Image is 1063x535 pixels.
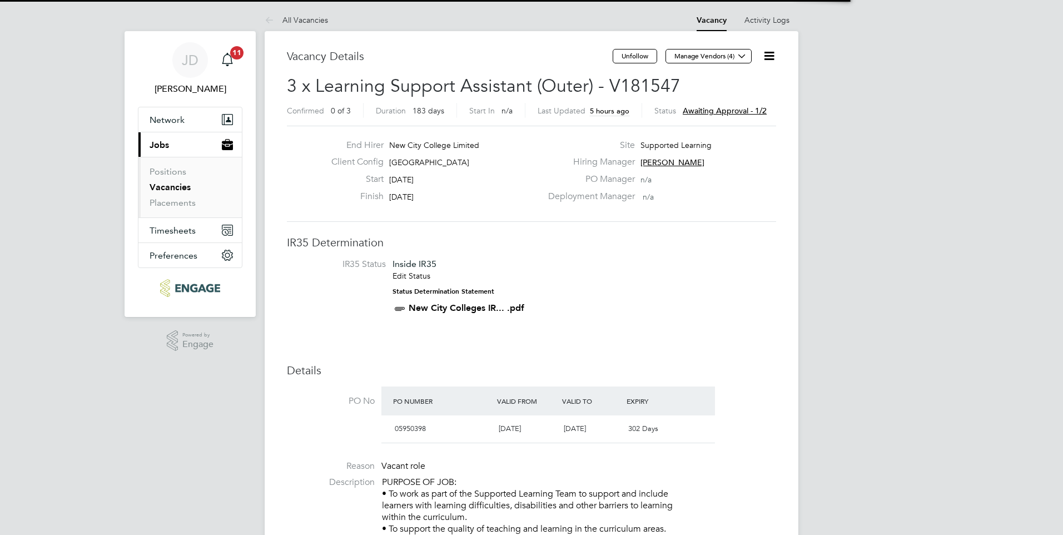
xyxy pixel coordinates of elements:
[150,115,185,125] span: Network
[643,192,654,202] span: n/a
[665,49,752,63] button: Manage Vendors (4)
[469,106,495,116] label: Start In
[499,424,521,433] span: [DATE]
[138,82,242,96] span: Joanna Duncan
[216,42,239,78] a: 11
[138,218,242,242] button: Timesheets
[182,53,198,67] span: JD
[287,477,375,488] label: Description
[138,132,242,157] button: Jobs
[150,197,196,208] a: Placements
[390,391,494,411] div: PO Number
[287,106,324,116] label: Confirmed
[138,279,242,297] a: Go to home page
[624,391,689,411] div: Expiry
[150,182,191,192] a: Vacancies
[138,107,242,132] button: Network
[182,330,213,340] span: Powered by
[538,106,585,116] label: Last Updated
[628,424,658,433] span: 302 Days
[393,288,494,295] strong: Status Determination Statement
[138,157,242,217] div: Jobs
[542,140,635,151] label: Site
[697,16,727,25] a: Vacancy
[150,140,169,150] span: Jobs
[287,49,613,63] h3: Vacancy Details
[564,424,586,433] span: [DATE]
[542,191,635,202] label: Deployment Manager
[559,391,624,411] div: Valid To
[381,460,425,472] span: Vacant role
[150,250,197,261] span: Preferences
[542,156,635,168] label: Hiring Manager
[389,175,414,185] span: [DATE]
[322,174,384,185] label: Start
[654,106,676,116] label: Status
[640,157,704,167] span: [PERSON_NAME]
[230,46,244,60] span: 11
[389,192,414,202] span: [DATE]
[501,106,513,116] span: n/a
[287,460,375,472] label: Reason
[613,49,657,63] button: Unfollow
[494,391,559,411] div: Valid From
[167,330,214,351] a: Powered byEngage
[322,191,384,202] label: Finish
[160,279,220,297] img: ncclondon-logo-retina.png
[640,175,652,185] span: n/a
[590,106,629,116] span: 5 hours ago
[409,303,524,313] a: New City Colleges IR... .pdf
[125,31,256,317] nav: Main navigation
[542,174,635,185] label: PO Manager
[393,271,430,281] a: Edit Status
[389,140,479,150] span: New City College Limited
[287,395,375,407] label: PO No
[395,424,426,433] span: 05950398
[322,140,384,151] label: End Hirer
[389,157,469,167] span: [GEOGRAPHIC_DATA]
[393,259,436,269] span: Inside IR35
[683,106,767,116] span: Awaiting approval - 1/2
[150,225,196,236] span: Timesheets
[413,106,444,116] span: 183 days
[287,235,776,250] h3: IR35 Determination
[287,363,776,378] h3: Details
[640,140,712,150] span: Supported Learning
[138,42,242,96] a: JD[PERSON_NAME]
[331,106,351,116] span: 0 of 3
[265,15,328,25] a: All Vacancies
[298,259,386,270] label: IR35 Status
[182,340,213,349] span: Engage
[138,243,242,267] button: Preferences
[287,75,680,97] span: 3 x Learning Support Assistant (Outer) - V181547
[376,106,406,116] label: Duration
[150,166,186,177] a: Positions
[744,15,789,25] a: Activity Logs
[322,156,384,168] label: Client Config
